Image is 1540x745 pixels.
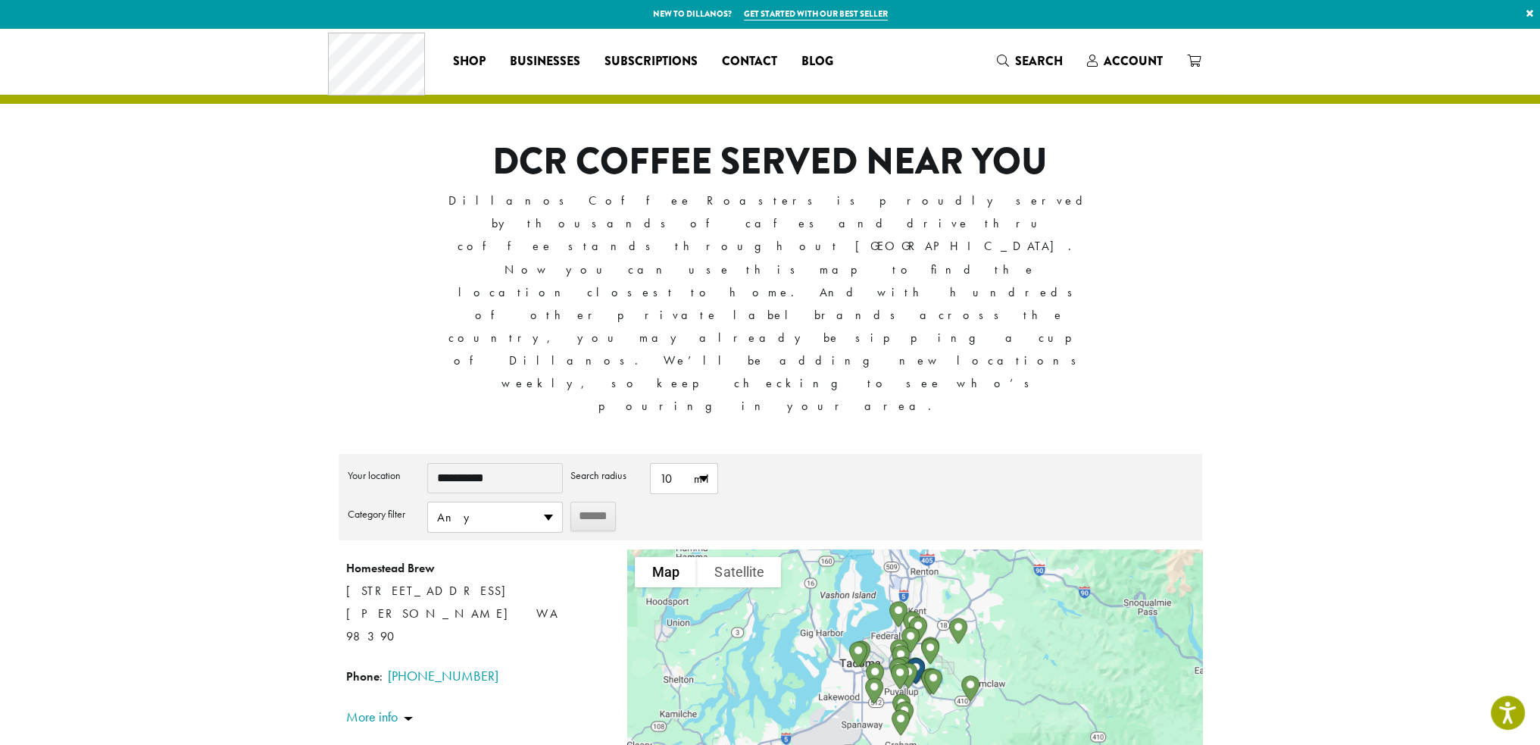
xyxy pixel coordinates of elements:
span: Subscriptions [604,52,698,71]
div: Rainier Valley Coffee Co – Bonney Lake [918,662,948,701]
span: Blog [801,52,833,71]
div: Spoonful of Sugar [884,633,914,671]
button: Show street map [635,557,697,587]
h1: DCR COFFEE SERVED NEAR YOU [446,140,1094,184]
div: Gratitude Grounds Coffee [859,671,889,710]
span: Businesses [510,52,580,71]
div: Start location [901,652,931,690]
span: [STREET_ADDRESS] [346,580,616,603]
div: Jump Start Espresso – South [883,595,914,634]
div: Smokin Willy’s [860,656,890,695]
div: Rivers Edge Café [888,650,918,689]
div: Java Garden [897,605,927,643]
div: Anthem Coffee & Tea – Sunrise Medical [889,695,920,734]
div: Kelly Latte’s – Auburn [943,612,973,650]
div: Anthem Coffee & Tea – Downtown Puyallup [885,657,915,696]
div: Anthem Coffee & Tea – Sunrise Village [886,687,917,726]
label: Your location [348,463,420,487]
a: Shop [441,49,498,74]
div: Java Angels [915,662,945,701]
div: Buckley Plateau Espresso [955,669,986,708]
span: [PERSON_NAME] WA 98390 [346,606,558,644]
div: 2 Sisters [895,621,926,659]
p: Dillanos Coffee Roasters is proudly served by thousands of cafes and drive thru coffee stands thr... [446,189,1094,418]
label: Search radius [570,463,642,487]
span: Account [1104,52,1163,70]
div: The Bean Tree [883,652,914,690]
div: Valiente Coffee Co. [843,635,873,674]
a: [PHONE_NUMBER] [388,667,498,684]
div: Jump N Bean Espresso [915,631,945,669]
a: Get started with our best seller [744,8,888,20]
a: Search [985,49,1075,74]
div: Java Junkie – Milton [886,639,916,678]
label: Category filter [348,502,420,526]
span: Shop [453,52,486,71]
button: Show satellite imagery [697,557,781,587]
strong: Homestead Brew [346,560,435,576]
div: Buzz On In Espresso [915,632,945,671]
a: More info [346,708,413,725]
span: 10 mi [651,464,717,493]
strong: Phone [346,668,380,684]
div: PNW Coffee Co. [903,610,933,649]
span: Any [428,502,562,532]
div: Fast Break Java [886,703,916,742]
span: Contact [722,52,777,71]
span: : [346,663,616,689]
span: Search [1015,52,1063,70]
